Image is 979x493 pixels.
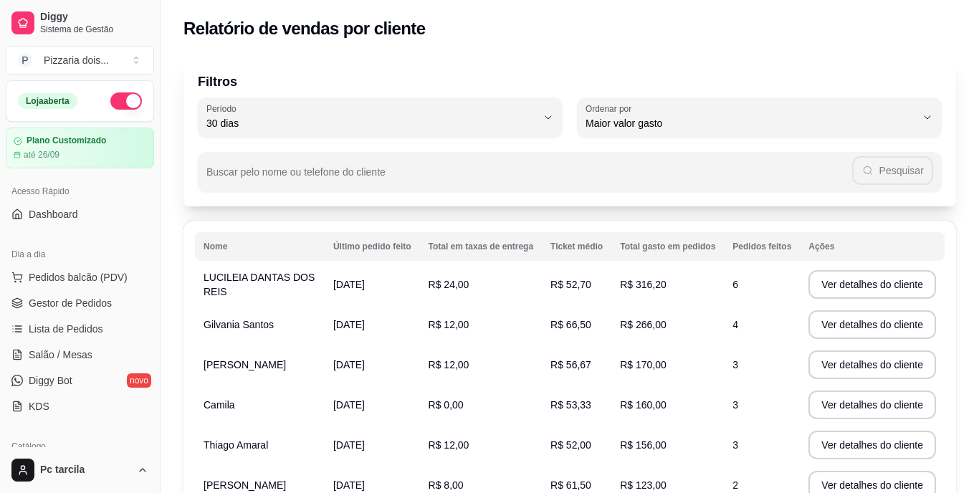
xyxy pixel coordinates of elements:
[550,399,591,411] span: R$ 53,33
[6,435,154,458] div: Catálogo
[550,439,591,451] span: R$ 52,00
[204,359,286,370] span: [PERSON_NAME]
[6,266,154,289] button: Pedidos balcão (PDV)
[577,97,942,138] button: Ordenar porMaior valor gasto
[6,395,154,418] a: KDS
[29,296,112,310] span: Gestor de Pedidos
[611,232,724,261] th: Total gasto em pedidos
[420,232,543,261] th: Total em taxas de entrega
[333,439,365,451] span: [DATE]
[808,391,936,419] button: Ver detalhes do cliente
[325,232,420,261] th: Último pedido feito
[44,53,109,67] div: Pizzaria dois ...
[6,203,154,226] a: Dashboard
[6,317,154,340] a: Lista de Pedidos
[333,479,365,491] span: [DATE]
[620,359,667,370] span: R$ 170,00
[29,322,103,336] span: Lista de Pedidos
[586,102,636,115] label: Ordenar por
[429,359,469,370] span: R$ 12,00
[620,279,667,290] span: R$ 316,20
[732,479,738,491] span: 2
[724,232,800,261] th: Pedidos feitos
[6,6,154,40] a: DiggySistema de Gestão
[18,93,77,109] div: Loja aberta
[6,128,154,168] a: Plano Customizadoaté 26/09
[198,97,563,138] button: Período30 dias
[6,343,154,366] a: Salão / Mesas
[732,399,738,411] span: 3
[204,319,274,330] span: Gilvania Santos
[808,270,936,299] button: Ver detalhes do cliente
[550,359,591,370] span: R$ 56,67
[550,319,591,330] span: R$ 66,50
[732,279,738,290] span: 6
[40,11,148,24] span: Diggy
[732,439,738,451] span: 3
[18,53,32,67] span: P
[6,292,154,315] a: Gestor de Pedidos
[808,431,936,459] button: Ver detalhes do cliente
[429,319,469,330] span: R$ 12,00
[586,116,916,130] span: Maior valor gasto
[6,180,154,203] div: Acesso Rápido
[29,270,128,284] span: Pedidos balcão (PDV)
[6,46,154,75] button: Select a team
[732,359,738,370] span: 3
[333,279,365,290] span: [DATE]
[27,135,106,146] article: Plano Customizado
[110,92,142,110] button: Alterar Status
[29,399,49,413] span: KDS
[206,171,852,185] input: Buscar pelo nome ou telefone do cliente
[195,232,325,261] th: Nome
[542,232,611,261] th: Ticket médio
[800,232,945,261] th: Ações
[29,348,92,362] span: Salão / Mesas
[6,243,154,266] div: Dia a dia
[198,72,942,92] p: Filtros
[204,399,235,411] span: Camila
[429,479,464,491] span: R$ 8,00
[29,373,72,388] span: Diggy Bot
[333,319,365,330] span: [DATE]
[204,439,268,451] span: Thiago Amaral
[808,350,936,379] button: Ver detalhes do cliente
[808,310,936,339] button: Ver detalhes do cliente
[620,319,667,330] span: R$ 266,00
[620,399,667,411] span: R$ 160,00
[429,399,464,411] span: R$ 0,00
[40,24,148,35] span: Sistema de Gestão
[732,319,738,330] span: 4
[29,207,78,221] span: Dashboard
[550,479,591,491] span: R$ 61,50
[206,102,241,115] label: Período
[6,369,154,392] a: Diggy Botnovo
[183,17,426,40] h2: Relatório de vendas por cliente
[6,453,154,487] button: Pc tarcila
[206,116,537,130] span: 30 dias
[40,464,131,477] span: Pc tarcila
[204,272,315,297] span: LUCILEIA DANTAS DOS REIS
[429,439,469,451] span: R$ 12,00
[24,149,59,161] article: até 26/09
[333,359,365,370] span: [DATE]
[333,399,365,411] span: [DATE]
[620,479,667,491] span: R$ 123,00
[550,279,591,290] span: R$ 52,70
[204,479,286,491] span: [PERSON_NAME]
[620,439,667,451] span: R$ 156,00
[429,279,469,290] span: R$ 24,00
